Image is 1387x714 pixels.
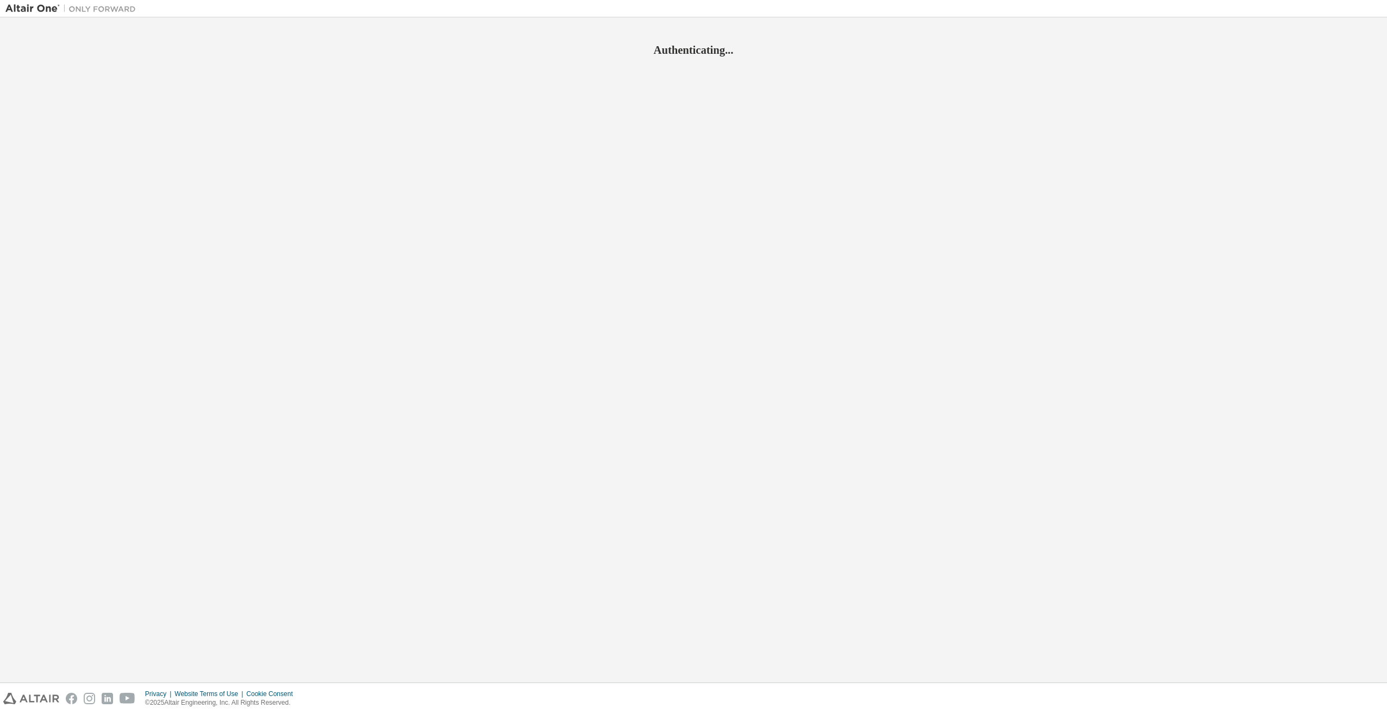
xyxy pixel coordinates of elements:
[120,693,135,704] img: youtube.svg
[5,43,1382,57] h2: Authenticating...
[145,690,174,698] div: Privacy
[145,698,299,707] p: © 2025 Altair Engineering, Inc. All Rights Reserved.
[246,690,299,698] div: Cookie Consent
[5,3,141,14] img: Altair One
[84,693,95,704] img: instagram.svg
[66,693,77,704] img: facebook.svg
[174,690,246,698] div: Website Terms of Use
[102,693,113,704] img: linkedin.svg
[3,693,59,704] img: altair_logo.svg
